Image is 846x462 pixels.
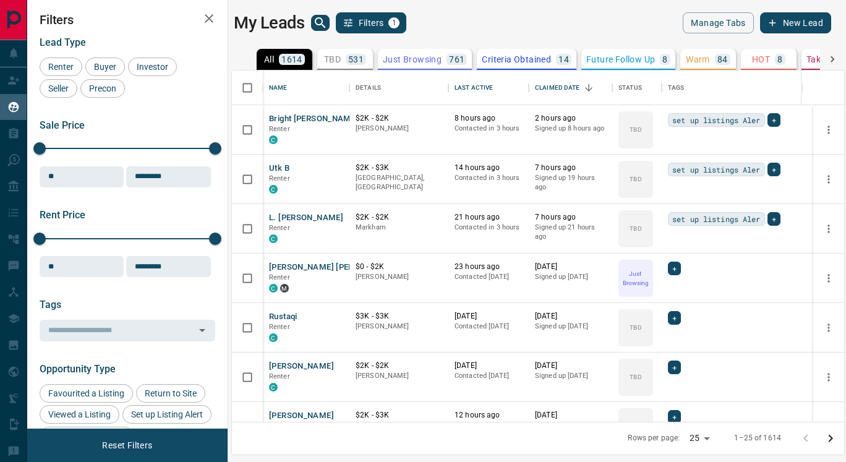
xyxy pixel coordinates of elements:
p: 531 [348,55,364,64]
span: + [772,114,776,126]
span: 1 [390,19,398,27]
div: Name [263,71,349,105]
p: [DATE] [535,410,606,421]
p: Signed up 21 hours ago [535,223,606,242]
p: 21 hours ago [455,212,523,223]
span: Lead Type [40,36,86,48]
button: New Lead [760,12,831,33]
span: Tags [40,299,61,310]
p: 14 [558,55,569,64]
p: Signed up 19 hours ago [535,173,606,192]
div: + [767,113,780,127]
p: [DATE] [535,361,606,371]
button: more [819,319,838,337]
button: Reset Filters [94,435,160,456]
button: Open [194,322,211,339]
div: Name [269,71,288,105]
button: [PERSON_NAME] [269,410,334,422]
span: set up listings Aler [672,213,761,225]
p: 14 hours ago [455,163,523,173]
p: Contacted in 3 hours [455,223,523,233]
div: Precon [80,79,125,98]
span: set up listings Aler [672,163,761,176]
div: Set up Listing Alert [122,405,211,424]
span: + [772,213,776,225]
p: Just Browsing [620,269,652,288]
h1: My Leads [234,13,305,33]
button: Utk B [269,163,289,174]
span: Sale Price [40,119,85,131]
p: 12 hours ago [455,410,523,421]
p: Signed up 8 hours ago [535,124,606,134]
p: 1614 [281,55,302,64]
p: [PERSON_NAME] [356,322,442,332]
div: + [668,410,681,424]
p: All [264,55,274,64]
span: Buyer [90,62,121,72]
span: Renter [269,273,290,281]
span: Opportunity Type [40,363,116,375]
button: Go to next page [818,426,843,451]
div: condos.ca [269,135,278,144]
button: [PERSON_NAME] [PERSON_NAME] [269,262,401,273]
p: 2 hours ago [535,113,606,124]
div: Last Active [448,71,529,105]
div: condos.ca [269,383,278,391]
p: 1–25 of 1614 [734,433,781,443]
p: Just Browsing [383,55,442,64]
p: TBD [630,372,641,382]
div: Claimed Date [529,71,612,105]
p: TBD [324,55,341,64]
span: set up listings Aler [672,114,761,126]
p: Future Follow Up [586,55,655,64]
div: condos.ca [269,185,278,194]
button: more [819,368,838,387]
div: condos.ca [269,284,278,293]
div: Claimed Date [535,71,580,105]
p: 84 [717,55,728,64]
div: Tags [668,71,685,105]
button: more [819,121,838,139]
button: Manage Tabs [683,12,753,33]
span: Set up Listing Alert [127,409,207,419]
p: 761 [449,55,464,64]
p: [DATE] [535,262,606,272]
div: condos.ca [269,333,278,342]
p: Contacted [DATE] [455,421,523,430]
span: Renter [269,323,290,331]
div: + [668,361,681,374]
button: L. [PERSON_NAME] [269,212,343,224]
span: Renter [269,125,290,133]
p: Signed up [DATE] [535,272,606,282]
div: + [767,163,780,176]
button: Bright [PERSON_NAME] [269,113,359,125]
p: $2K - $3K [356,410,442,421]
p: TBD [630,323,641,332]
div: Buyer [85,58,125,76]
p: Signed up [DATE] [535,322,606,332]
span: Renter [269,174,290,182]
p: Signed up [DATE] [535,421,606,430]
span: Favourited a Listing [44,388,129,398]
p: HOT [752,55,770,64]
button: more [819,170,838,189]
p: [GEOGRAPHIC_DATA], [GEOGRAPHIC_DATA] [356,173,442,192]
p: Warm [686,55,710,64]
div: condos.ca [269,234,278,243]
span: + [672,312,677,324]
div: Tags [662,71,803,105]
p: $0 - $2K [356,262,442,272]
p: [PERSON_NAME] [356,421,442,430]
p: Contacted in 3 hours [455,173,523,183]
span: Renter [44,62,78,72]
button: Rustaqi [269,311,297,323]
span: + [772,163,776,176]
p: [PERSON_NAME] [356,124,442,134]
p: 8 [777,55,782,64]
p: [PERSON_NAME] [356,371,442,381]
button: [PERSON_NAME] [269,361,334,372]
p: 7 hours ago [535,212,606,223]
div: 25 [685,429,714,447]
p: Contacted [DATE] [455,322,523,332]
button: more [819,269,838,288]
